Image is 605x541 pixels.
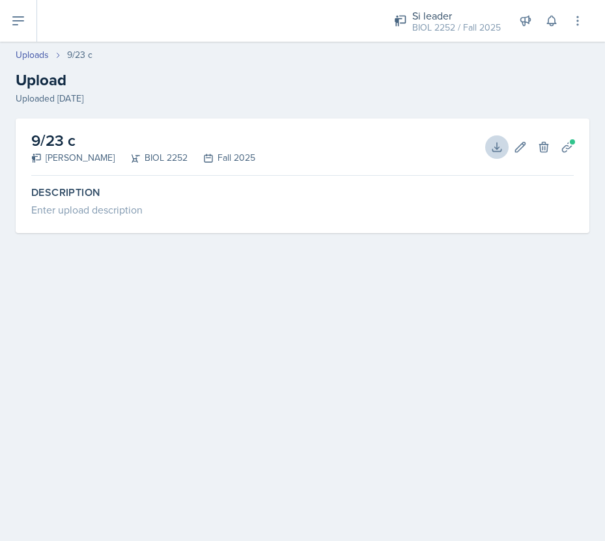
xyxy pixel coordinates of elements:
div: Uploaded [DATE] [16,92,589,105]
a: Uploads [16,48,49,62]
h2: Upload [16,68,589,92]
div: 9/23 c [67,48,92,62]
div: Si leader [412,8,501,23]
div: [PERSON_NAME] [31,151,115,165]
label: Description [31,186,574,199]
div: BIOL 2252 [115,151,188,165]
h2: 9/23 c [31,129,255,152]
div: Enter upload description [31,202,574,217]
div: Fall 2025 [188,151,255,165]
div: BIOL 2252 / Fall 2025 [412,21,501,35]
